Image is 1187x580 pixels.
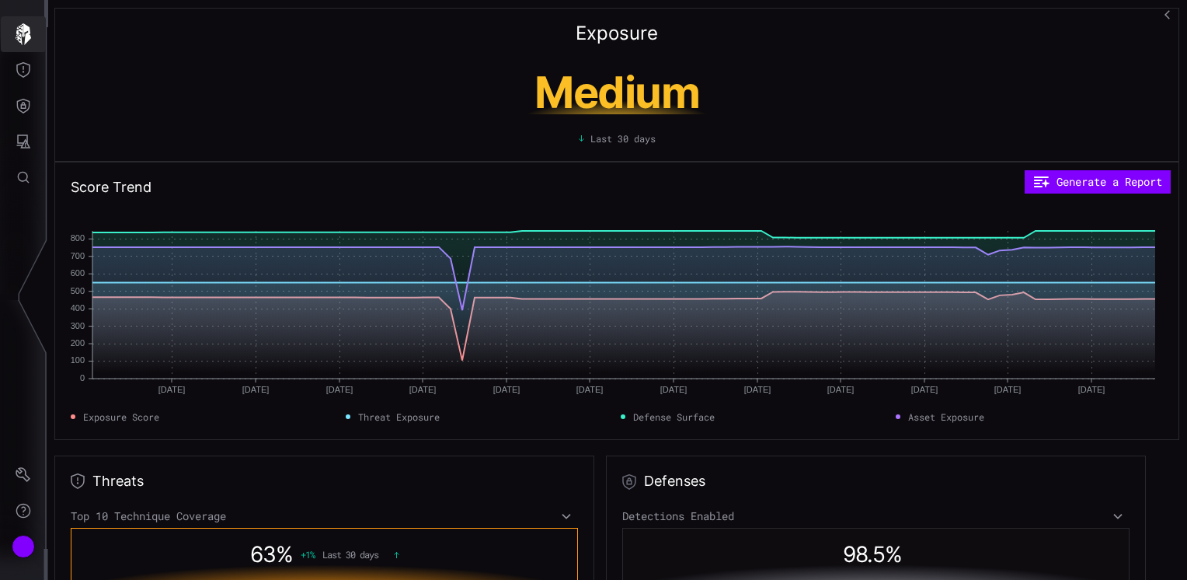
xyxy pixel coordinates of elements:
[92,472,144,491] h2: Threats
[71,338,85,348] text: 200
[843,541,902,568] span: 98.5 %
[493,385,520,394] text: [DATE]
[358,410,440,424] span: Threat Exposure
[71,251,85,260] text: 700
[644,472,705,491] h2: Defenses
[250,541,293,568] span: 63 %
[301,549,315,560] span: + 1 %
[71,355,85,365] text: 100
[576,385,604,394] text: [DATE]
[158,385,186,394] text: [DATE]
[80,373,85,383] text: 0
[71,268,85,278] text: 600
[576,24,658,43] h2: Exposure
[660,385,687,394] text: [DATE]
[1025,170,1171,194] button: Generate a Report
[622,509,1130,523] div: Detections Enabled
[71,509,578,523] div: Top 10 Technique Coverage
[71,178,151,197] h2: Score Trend
[326,385,353,394] text: [DATE]
[744,385,771,394] text: [DATE]
[322,549,378,560] span: Last 30 days
[71,286,85,295] text: 500
[471,71,763,114] h1: Medium
[908,410,984,424] span: Asset Exposure
[994,385,1022,394] text: [DATE]
[590,131,656,145] span: Last 30 days
[409,385,437,394] text: [DATE]
[633,410,715,424] span: Defense Surface
[71,233,85,243] text: 800
[911,385,938,394] text: [DATE]
[242,385,270,394] text: [DATE]
[827,385,855,394] text: [DATE]
[1078,385,1105,394] text: [DATE]
[83,410,159,424] span: Exposure Score
[71,321,85,330] text: 300
[71,303,85,313] text: 400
